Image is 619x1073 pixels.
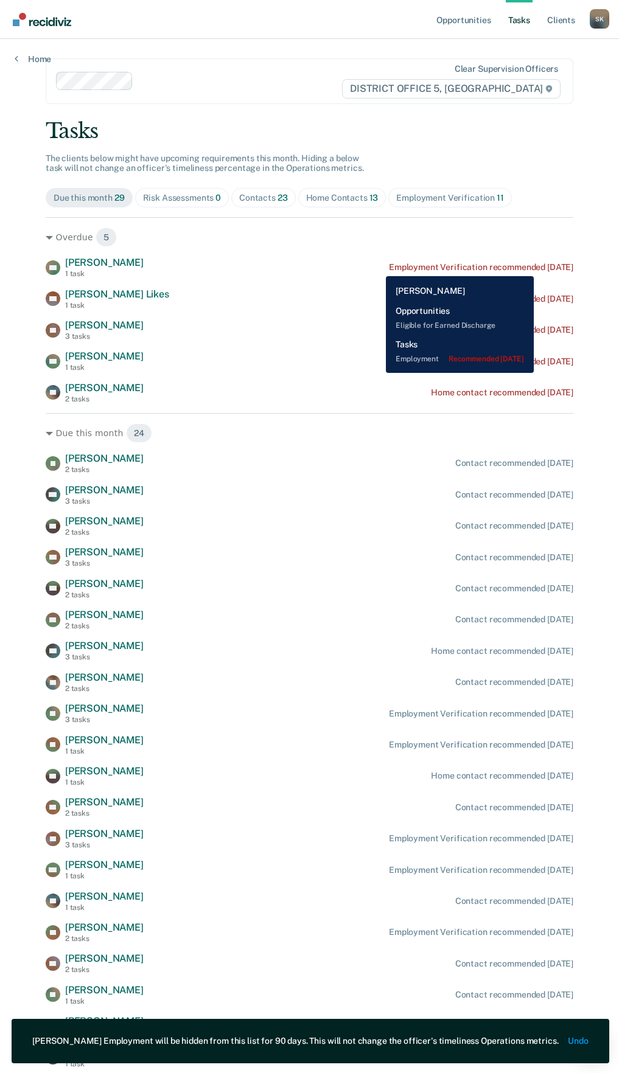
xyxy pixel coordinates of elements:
[65,903,144,912] div: 1 task
[65,363,144,372] div: 1 task
[590,9,609,29] div: S K
[65,319,144,331] span: [PERSON_NAME]
[497,193,504,203] span: 11
[590,9,609,29] button: Profile dropdown button
[455,64,558,74] div: Clear supervision officers
[389,709,573,719] div: Employment Verification recommended [DATE]
[369,193,379,203] span: 13
[455,490,573,500] div: Contact recommended [DATE]
[455,990,573,1000] div: Contact recommended [DATE]
[65,465,144,474] div: 2 tasks
[126,423,152,443] span: 24
[65,528,144,536] div: 2 tasks
[389,294,573,304] div: Employment Verification recommended [DATE]
[455,677,573,687] div: Contact recommended [DATE]
[65,684,144,693] div: 2 tasks
[65,809,144,818] div: 2 tasks
[65,778,144,787] div: 1 task
[65,891,144,902] span: [PERSON_NAME]
[306,193,379,203] div: Home Contacts
[46,423,573,443] div: Due this month 24
[65,453,144,464] span: [PERSON_NAME]
[389,262,573,273] div: Employment Verification recommended [DATE]
[65,395,144,403] div: 2 tasks
[143,193,222,203] div: Risk Assessments
[389,740,573,750] div: Employment Verification recommended [DATE]
[389,865,573,875] div: Employment Verification recommended [DATE]
[54,193,125,203] div: Due this month
[114,193,125,203] span: 29
[65,715,144,724] div: 3 tasks
[46,227,573,247] div: Overdue 5
[65,828,144,839] span: [PERSON_NAME]
[389,356,573,367] div: Employment Verification recommended [DATE]
[389,833,573,844] div: Employment Verification recommended [DATE]
[65,609,144,620] span: [PERSON_NAME]
[455,552,573,563] div: Contact recommended [DATE]
[32,1036,558,1046] div: [PERSON_NAME] Employment will be hidden from this list for 90 days. This will not change the offi...
[65,591,144,599] div: 2 tasks
[65,734,144,746] span: [PERSON_NAME]
[65,497,144,505] div: 3 tasks
[65,984,144,996] span: [PERSON_NAME]
[65,382,144,394] span: [PERSON_NAME]
[65,1015,144,1027] span: [PERSON_NAME]
[65,934,144,943] div: 2 tasks
[65,672,144,683] span: [PERSON_NAME]
[65,332,144,341] div: 3 tasks
[65,546,144,558] span: [PERSON_NAME]
[239,193,288,203] div: Contacts
[65,622,144,630] div: 2 tasks
[65,747,144,755] div: 1 task
[65,703,144,714] span: [PERSON_NAME]
[455,802,573,813] div: Contact recommended [DATE]
[65,350,144,362] span: [PERSON_NAME]
[431,771,573,781] div: Home contact recommended [DATE]
[65,269,144,278] div: 1 task
[65,953,144,964] span: [PERSON_NAME]
[215,193,221,203] span: 0
[65,922,144,933] span: [PERSON_NAME]
[65,965,144,974] div: 2 tasks
[389,325,573,335] div: Employment Verification recommended [DATE]
[65,796,144,808] span: [PERSON_NAME]
[65,765,144,777] span: [PERSON_NAME]
[46,119,573,144] div: Tasks
[65,515,144,527] span: [PERSON_NAME]
[389,927,573,937] div: Employment Verification recommended [DATE]
[431,646,573,656] div: Home contact recommended [DATE]
[65,997,144,1005] div: 1 task
[455,614,573,625] div: Contact recommended [DATE]
[568,1036,589,1046] button: Undo
[65,1060,144,1068] div: 1 task
[455,959,573,969] div: Contact recommended [DATE]
[455,583,573,594] div: Contact recommended [DATE]
[13,13,71,26] img: Recidiviz
[455,896,573,906] div: Contact recommended [DATE]
[278,193,288,203] span: 23
[46,153,364,173] span: The clients below might have upcoming requirements this month. Hiding a below task will not chang...
[455,458,573,468] div: Contact recommended [DATE]
[65,653,144,661] div: 3 tasks
[96,227,117,247] span: 5
[342,79,561,99] span: DISTRICT OFFICE 5, [GEOGRAPHIC_DATA]
[455,521,573,531] div: Contact recommended [DATE]
[65,257,144,268] span: [PERSON_NAME]
[65,841,144,849] div: 3 tasks
[65,484,144,496] span: [PERSON_NAME]
[65,872,144,880] div: 1 task
[65,559,144,568] div: 3 tasks
[431,387,573,398] div: Home contact recommended [DATE]
[396,193,503,203] div: Employment Verification
[15,54,51,64] a: Home
[65,640,144,651] span: [PERSON_NAME]
[65,578,144,589] span: [PERSON_NAME]
[65,288,169,300] span: [PERSON_NAME] Likes
[65,301,169,310] div: 1 task
[65,859,144,870] span: [PERSON_NAME]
